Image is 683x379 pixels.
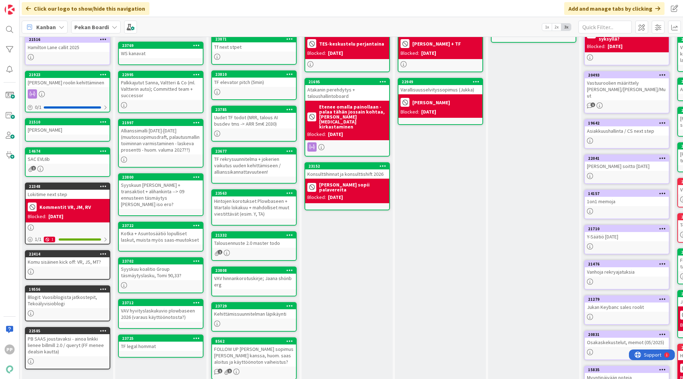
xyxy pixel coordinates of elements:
[26,183,110,199] div: 22348Lokitime next step
[585,296,669,312] div: 21279Jukan Keybanc sales roolit
[212,148,296,154] div: 23677
[305,85,389,101] div: Atakanin perehdytys + taloushallintoboard
[585,197,669,206] div: 1on1 memoja
[215,304,296,309] div: 23729
[587,43,605,50] div: Blocked:
[599,26,667,41] b: Olennaiset asiat muilla korteilla - status check syksyllä?
[421,108,436,116] div: [DATE]
[5,5,15,15] img: Visit kanbanzone.com
[26,251,110,257] div: 22414
[26,235,110,244] div: 1/11
[212,106,296,113] div: 23785
[29,252,110,257] div: 22414
[588,191,669,196] div: 14157
[305,79,389,85] div: 21695
[119,120,203,154] div: 21997Allianssimalli [DATE]-[DATE] (muutossopimusdraft, palautusmallin toiminnan varmistaminen - l...
[585,72,669,78] div: 20493
[119,180,203,209] div: Syyskuun [PERSON_NAME] + transaktiot + alihankinta --> 09 ennusteen täsmäytys [PERSON_NAME] iso ero?
[305,79,389,101] div: 21695Atakanin perehdytys + taloushallintoboard
[26,125,110,135] div: [PERSON_NAME]
[122,175,203,180] div: 23800
[585,190,669,197] div: 14157
[305,169,389,179] div: Konsulttihinnat ja konsulttishift 2026
[119,229,203,244] div: Kotka + Asuntosäätiö lopulliset laskut, muista myös saas-muutokset
[74,23,109,31] b: Pekan Boardi
[48,213,63,220] div: [DATE]
[552,23,561,31] span: 2x
[305,163,389,169] div: 23152
[119,222,203,244] div: 23722Kotka + Asuntosäätiö lopulliset laskut, muista myös saas-muutokset
[119,258,203,264] div: 23702
[588,73,669,78] div: 20493
[28,213,46,220] div: Blocked:
[215,339,296,344] div: 8562
[398,79,482,85] div: 22949
[218,369,222,373] span: 1
[29,149,110,154] div: 14674
[585,155,669,162] div: 22041
[26,257,110,267] div: Komu sisäinen kick off: VR, JS, MT?
[122,300,203,305] div: 23712
[212,274,296,289] div: VAV hinnankorotuskirje; Jaana shönb erg
[212,154,296,177] div: TF rekrysuunnitelma + jokerien vaikutus uuden kehittämiseen / allianssikannattavuuteen!
[212,196,296,219] div: Hintojen korotukset Plowbaseen + Wartalo lokakuu + mahdolliset muut viestittävät (esim. Y, TA)
[26,328,110,356] div: 22585PB SAAS joustavaksi - ainoa linkki lienee billmill 2.0 / queryt (FF menee dealsin kautta)
[215,268,296,273] div: 23808
[212,148,296,177] div: 23677TF rekrysuunnitelma + jokerien vaikutus uuden kehittämiseen / allianssikannattavuuteen!
[119,300,203,306] div: 23712
[26,293,110,308] div: Blogit: Vuosiblogista jatkostepit, Tekoälyvisioblogi
[26,43,110,52] div: Hamilton Lane callit 2025
[319,182,387,192] b: [PERSON_NAME] sopii palavereita
[29,287,110,292] div: 19556
[119,264,203,280] div: Syyskuu koalitio Group täsmäytyslasku, Tomi 90,33?
[585,78,669,100] div: Vastuuroolien määrittely [PERSON_NAME]/[PERSON_NAME]/Muut
[585,120,669,136] div: 19642Asiakkuushallinta / CS next step
[212,267,296,274] div: 23808
[26,286,110,308] div: 19556Blogit: Vuosiblogista jatkostepit, Tekoälyvisioblogi
[119,174,203,209] div: 23800Syyskuun [PERSON_NAME] + transaktiot + alihankinta --> 09 ennusteen täsmäytys [PERSON_NAME] ...
[36,23,56,31] span: Kanban
[328,194,343,201] div: [DATE]
[588,262,669,267] div: 21476
[402,79,482,84] div: 22949
[122,72,203,77] div: 22995
[26,119,110,125] div: 21510
[122,223,203,228] div: 23722
[585,162,669,171] div: [PERSON_NAME] soitto [DATE]
[29,72,110,77] div: 21923
[305,163,389,179] div: 23152Konsulttihinnat ja konsulttishift 2026
[119,42,203,58] div: 23769WS kanavat
[585,296,669,302] div: 21279
[585,120,669,126] div: 19642
[412,41,461,46] b: [PERSON_NAME] + TF
[5,344,15,354] div: PP
[218,250,222,254] span: 1
[585,367,669,373] div: 15835
[212,36,296,52] div: 23871Tf next stpet
[212,71,296,78] div: 23810
[26,119,110,135] div: 21510[PERSON_NAME]
[585,126,669,136] div: Asiakkuushallinta / CS next step
[588,297,669,302] div: 21279
[585,261,669,267] div: 21476
[119,42,203,49] div: 23769
[398,79,482,94] div: 22949Varallisuusselvityssopimus (Jukka)
[585,190,669,206] div: 141571on1 memoja
[26,334,110,356] div: PB SAAS joustavaksi - ainoa linkki lienee billmill 2.0 / queryt (FF menee dealsin kautta)
[119,342,203,351] div: TF legal hommat
[44,237,55,242] div: 1
[212,338,296,367] div: 8562FOLLOW UP [PERSON_NAME] sopimus [PERSON_NAME] kanssa, huom. saas aloitus ja käyttöönoton vaih...
[119,49,203,58] div: WS kanavat
[585,331,669,347] div: 20831Osakaskekustelut, memot (05/2025)
[119,335,203,342] div: 23725
[588,156,669,161] div: 22041
[585,261,669,277] div: 21476Vanhoja rekryajatuksia
[212,338,296,344] div: 8562
[26,328,110,334] div: 22585
[5,364,15,374] img: avatar
[22,2,149,15] div: Click our logo to show/hide this navigation
[26,36,110,43] div: 21516
[212,36,296,42] div: 23871
[212,190,296,196] div: 23563
[585,155,669,171] div: 22041[PERSON_NAME] soitto [DATE]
